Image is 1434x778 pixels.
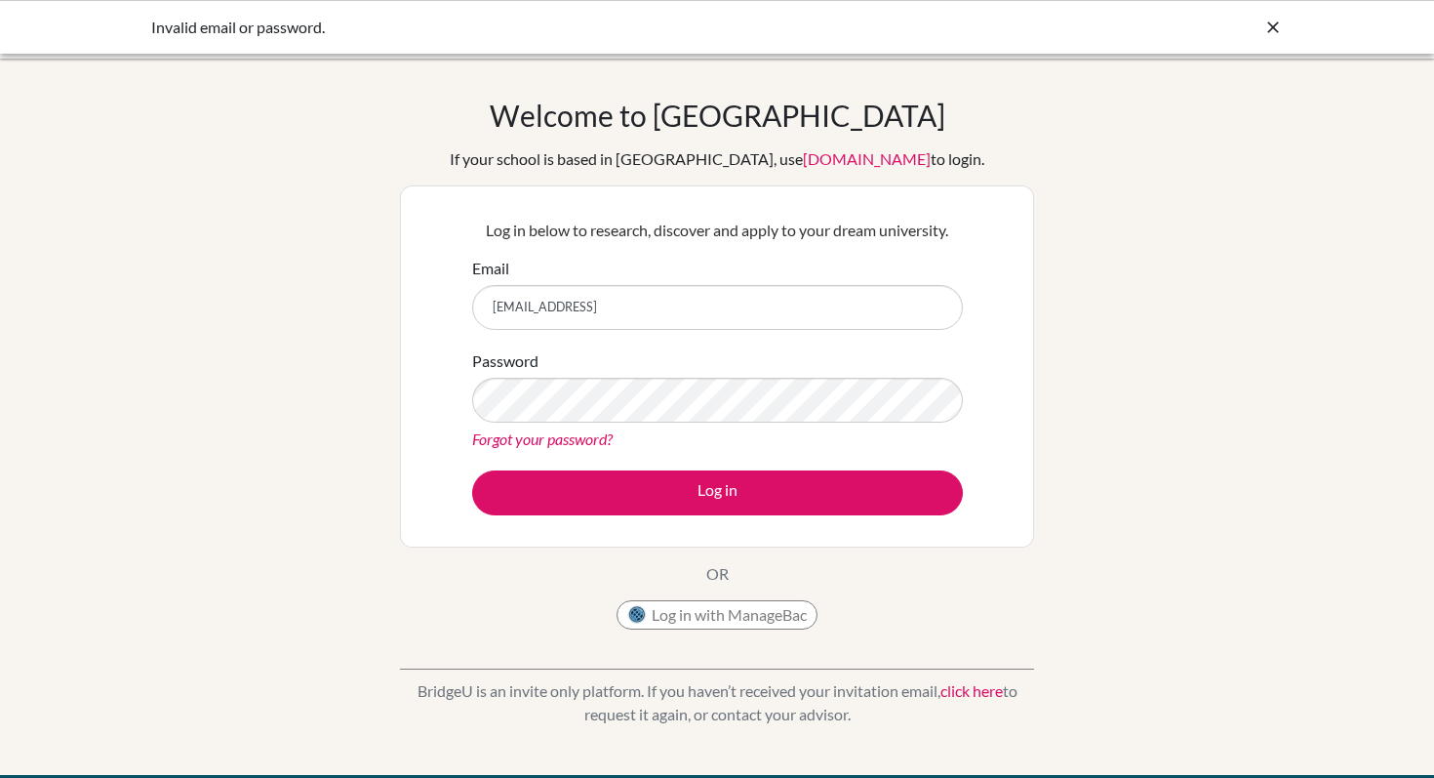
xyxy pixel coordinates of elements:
[472,257,509,280] label: Email
[400,679,1034,726] p: BridgeU is an invite only platform. If you haven’t received your invitation email, to request it ...
[617,600,817,630] button: Log in with ManageBac
[472,219,963,242] p: Log in below to research, discover and apply to your dream university.
[472,349,538,373] label: Password
[151,16,990,39] div: Invalid email or password.
[706,562,729,586] p: OR
[803,149,931,168] a: [DOMAIN_NAME]
[450,147,984,171] div: If your school is based in [GEOGRAPHIC_DATA], use to login.
[472,471,963,515] button: Log in
[940,681,1003,700] a: click here
[472,430,613,448] a: Forgot your password?
[490,98,945,133] h1: Welcome to [GEOGRAPHIC_DATA]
